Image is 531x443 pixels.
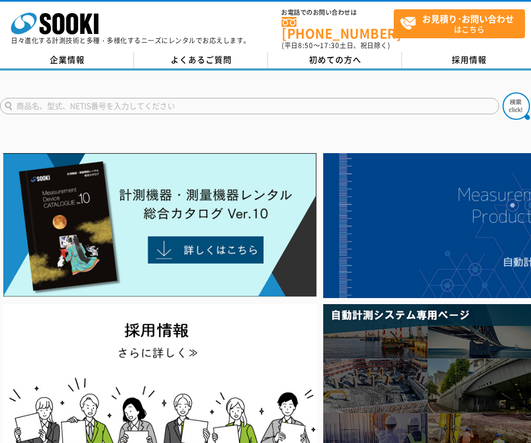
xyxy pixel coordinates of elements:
[320,40,340,50] span: 17:30
[282,17,394,39] a: [PHONE_NUMBER]
[134,52,268,68] a: よくあるご質問
[422,12,514,25] strong: お見積り･お問い合わせ
[282,9,394,16] span: お電話でのお問い合わせは
[298,40,313,50] span: 8:50
[394,9,525,38] a: お見積り･お問い合わせはこちら
[282,40,390,50] span: (平日 ～ 土日、祝日除く)
[3,153,317,297] img: Catalog Ver10
[268,52,402,68] a: 初めての方へ
[400,10,524,37] span: はこちら
[309,54,361,66] span: 初めての方へ
[503,92,530,120] img: btn_search.png
[11,37,250,44] p: 日々進化する計測技術と多種・多様化するニーズにレンタルでお応えします。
